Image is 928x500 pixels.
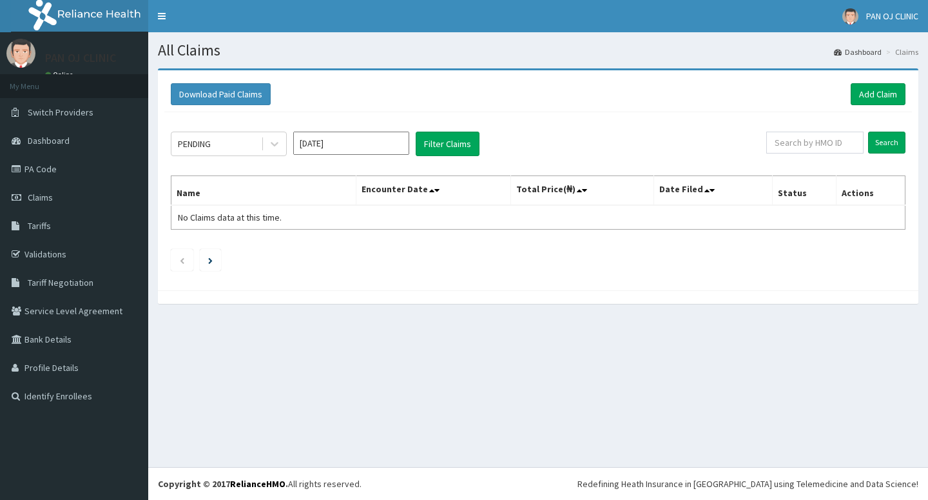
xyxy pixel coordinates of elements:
[577,477,918,490] div: Redefining Heath Insurance in [GEOGRAPHIC_DATA] using Telemedicine and Data Science!
[208,254,213,266] a: Next page
[28,192,53,203] span: Claims
[28,106,93,118] span: Switch Providers
[171,83,271,105] button: Download Paid Claims
[834,46,882,57] a: Dashboard
[416,132,479,156] button: Filter Claims
[178,137,211,150] div: PENDING
[356,176,510,206] th: Encounter Date
[179,254,185,266] a: Previous page
[28,277,93,288] span: Tariff Negotiation
[171,176,356,206] th: Name
[148,467,928,500] footer: All rights reserved.
[28,135,70,146] span: Dashboard
[866,10,918,22] span: PAN OJ CLINIC
[868,132,905,154] input: Search
[230,478,285,490] a: RelianceHMO
[28,220,51,232] span: Tariffs
[842,8,858,25] img: User Image
[158,478,288,490] strong: Copyright © 2017 .
[836,176,905,206] th: Actions
[851,83,905,105] a: Add Claim
[158,42,918,59] h1: All Claims
[178,212,282,223] span: No Claims data at this time.
[6,39,35,68] img: User Image
[45,70,76,79] a: Online
[293,132,409,155] input: Select Month and Year
[883,46,918,57] li: Claims
[766,132,864,154] input: Search by HMO ID
[772,176,836,206] th: Status
[510,176,653,206] th: Total Price(₦)
[653,176,772,206] th: Date Filed
[45,52,116,64] p: PAN OJ CLINIC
